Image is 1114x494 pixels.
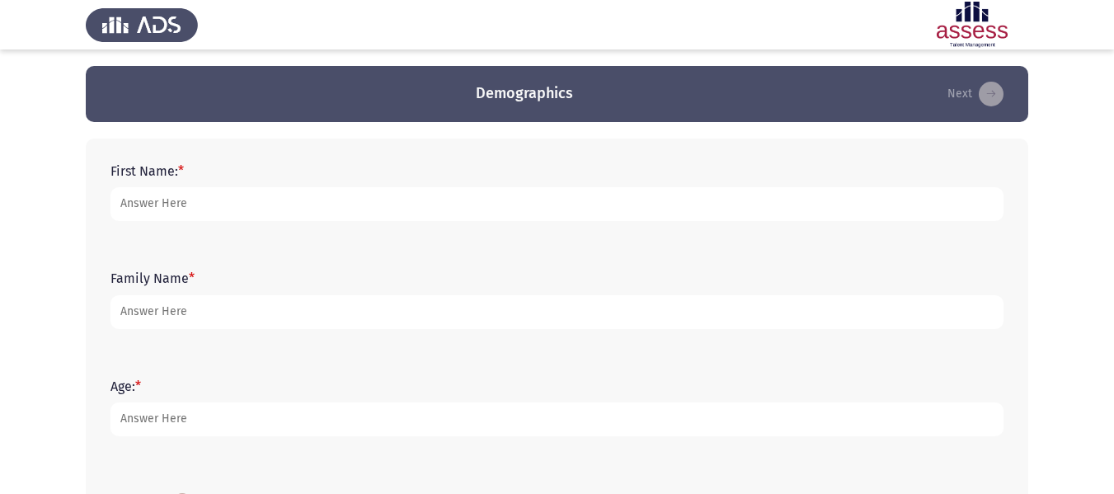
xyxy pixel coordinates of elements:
input: add answer text [110,402,1004,436]
h3: Demographics [476,83,573,104]
input: add answer text [110,187,1004,221]
img: Assessment logo of ASSESS English Language Assessment (3 Module) (Ad - IB) [916,2,1028,48]
label: Age: [110,379,141,394]
input: add answer text [110,295,1004,329]
label: First Name: [110,163,184,179]
label: Family Name [110,271,195,286]
img: Assess Talent Management logo [86,2,198,48]
button: load next page [942,81,1008,107]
